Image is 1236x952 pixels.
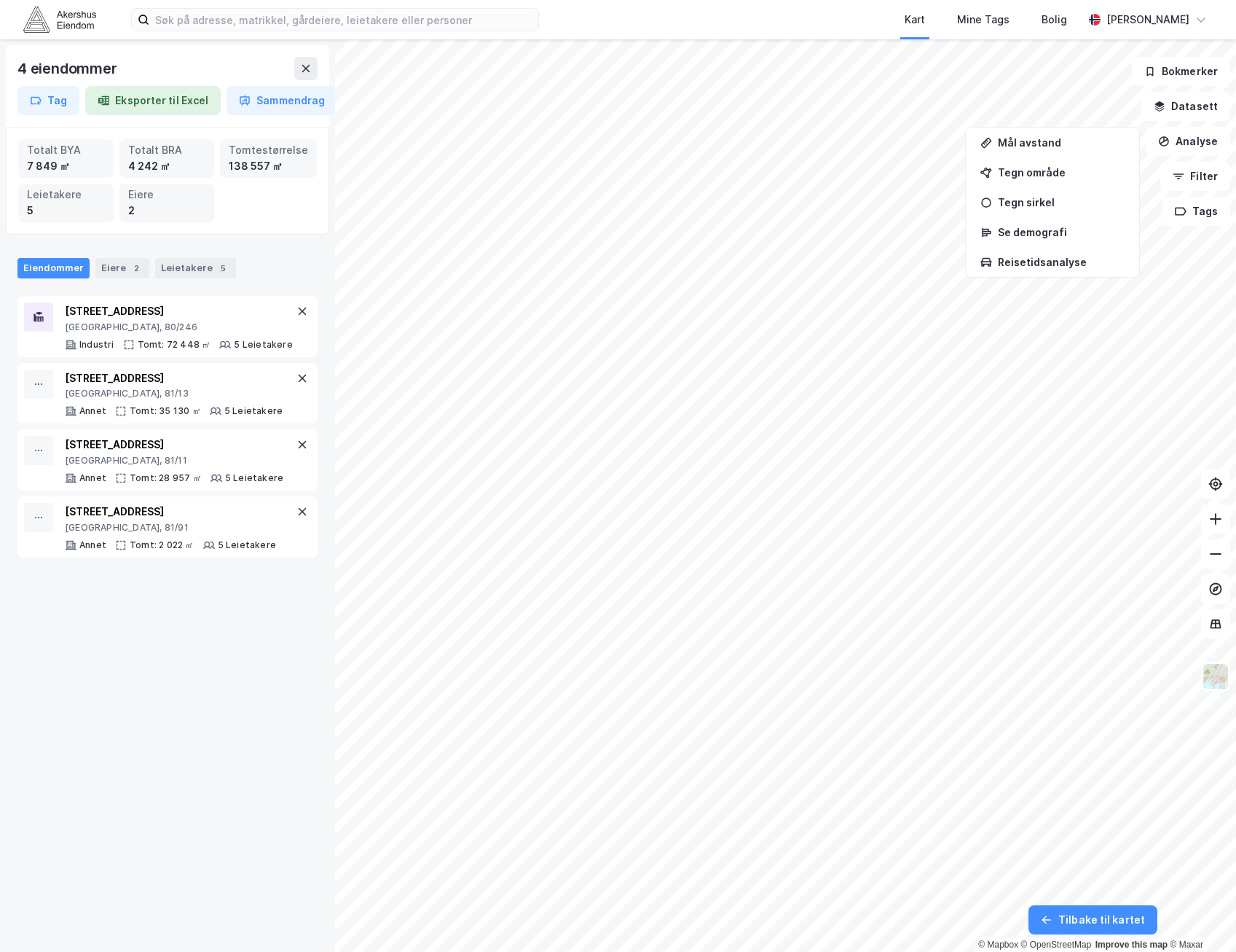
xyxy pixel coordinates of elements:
[128,187,206,203] div: Eiere
[130,472,202,484] div: Tomt: 28 957 ㎡
[17,57,120,80] div: 4 eiendommer
[79,339,114,351] div: Industri
[1163,882,1236,952] div: Kontrollprogram for chat
[79,539,106,551] div: Annet
[229,158,308,174] div: 138 557 ㎡
[128,142,206,158] div: Totalt BRA
[27,187,105,203] div: Leietakere
[234,339,292,351] div: 5 Leietakere
[129,261,143,276] div: 2
[149,9,538,31] input: Søk på adresse, matrikkel, gårdeiere, leietakere eller personer
[998,256,1125,268] div: Reisetidsanalyse
[130,539,194,551] div: Tomt: 2 022 ㎡
[65,455,283,467] div: [GEOGRAPHIC_DATA], 81/11
[978,940,1018,950] a: Mapbox
[224,405,283,417] div: 5 Leietakere
[229,142,308,158] div: Tomtestørrelse
[27,142,105,158] div: Totalt BYA
[1163,882,1236,952] iframe: Chat Widget
[998,136,1125,149] div: Mål avstand
[138,339,211,351] div: Tomt: 72 448 ㎡
[218,539,276,551] div: 5 Leietakere
[155,258,236,278] div: Leietakere
[65,303,293,320] div: [STREET_ADDRESS]
[905,11,925,28] div: Kart
[65,388,283,399] div: [GEOGRAPHIC_DATA], 81/13
[216,261,230,276] div: 5
[225,472,283,484] div: 5 Leietakere
[95,258,149,278] div: Eiere
[1141,92,1230,121] button: Datasett
[998,226,1125,238] div: Se demografi
[65,436,283,453] div: [STREET_ADDRESS]
[79,405,106,417] div: Annet
[1162,197,1230,226] button: Tags
[998,196,1125,208] div: Tegn sirkel
[227,86,337,115] button: Sammendrag
[65,321,293,333] div: [GEOGRAPHIC_DATA], 80/246
[1021,940,1092,950] a: OpenStreetMap
[1132,57,1230,86] button: Bokmerker
[1106,11,1189,28] div: [PERSON_NAME]
[23,7,96,32] img: akershus-eiendom-logo.9091f326c980b4bce74ccdd9f866810c.svg
[998,166,1125,179] div: Tegn område
[130,405,201,417] div: Tomt: 35 130 ㎡
[128,203,206,219] div: 2
[1160,162,1230,191] button: Filter
[65,370,283,387] div: [STREET_ADDRESS]
[79,472,106,484] div: Annet
[17,86,79,115] button: Tag
[1095,940,1168,950] a: Improve this map
[1028,905,1157,935] button: Tilbake til kartet
[27,203,105,219] div: 5
[85,86,221,115] button: Eksporter til Excel
[1042,11,1067,28] div: Bolig
[27,158,105,174] div: 7 849 ㎡
[65,522,276,534] div: [GEOGRAPHIC_DATA], 81/91
[65,503,276,520] div: [STREET_ADDRESS]
[128,158,206,174] div: 4 242 ㎡
[1146,127,1230,156] button: Analyse
[17,258,90,278] div: Eiendommer
[957,11,1009,28] div: Mine Tags
[1202,663,1229,690] img: Z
